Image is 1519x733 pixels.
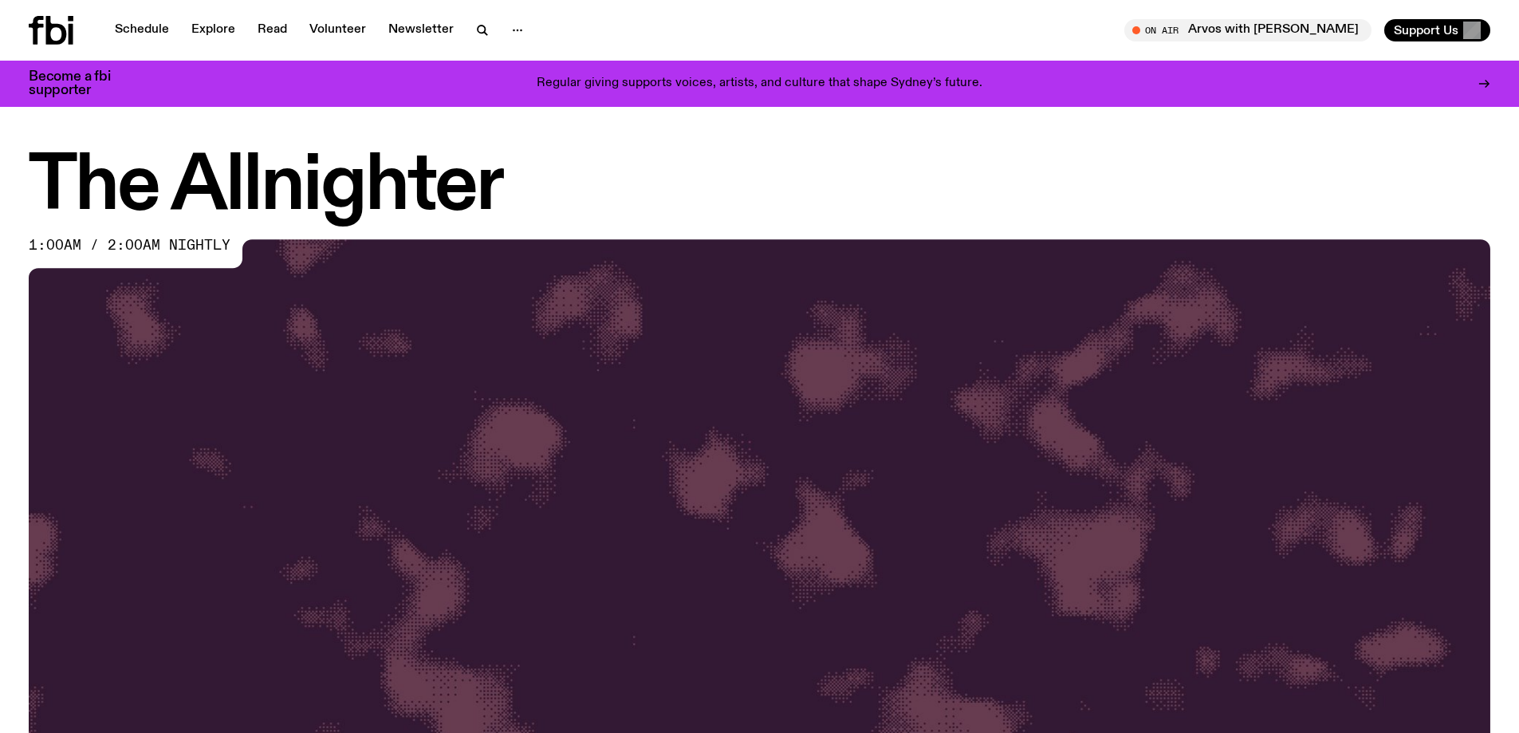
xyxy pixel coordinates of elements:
[1394,23,1458,37] span: Support Us
[379,19,463,41] a: Newsletter
[1384,19,1490,41] button: Support Us
[300,19,376,41] a: Volunteer
[105,19,179,41] a: Schedule
[1124,19,1371,41] button: On AirArvos with [PERSON_NAME]
[182,19,245,41] a: Explore
[29,239,230,252] span: 1:00am / 2:00am nightly
[29,70,131,97] h3: Become a fbi supporter
[248,19,297,41] a: Read
[537,77,982,91] p: Regular giving supports voices, artists, and culture that shape Sydney’s future.
[29,152,1490,223] h1: The Allnighter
